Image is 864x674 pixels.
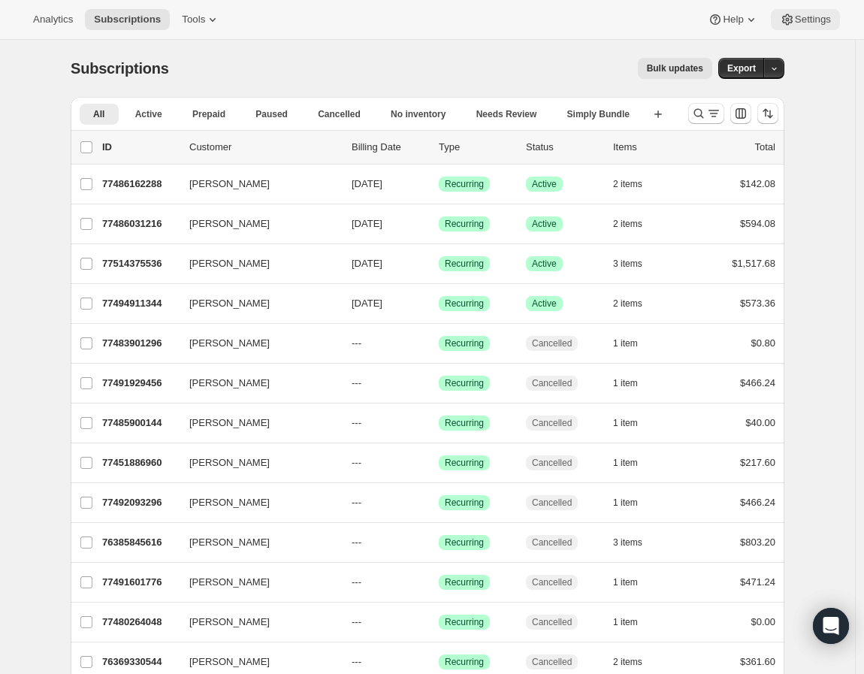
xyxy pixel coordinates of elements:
[532,218,557,230] span: Active
[613,293,659,314] button: 2 items
[613,492,654,513] button: 1 item
[24,9,82,30] button: Analytics
[532,616,572,628] span: Cancelled
[613,651,659,672] button: 2 items
[445,457,484,469] span: Recurring
[613,333,654,354] button: 1 item
[445,656,484,668] span: Recurring
[755,140,775,155] p: Total
[255,108,288,120] span: Paused
[445,497,484,509] span: Recurring
[813,608,849,644] div: Open Intercom Messenger
[102,615,177,630] p: 77480264048
[751,337,775,349] span: $0.80
[180,252,331,276] button: [PERSON_NAME]
[613,178,642,190] span: 2 items
[102,495,177,510] p: 77492093296
[102,535,177,550] p: 76385845616
[718,58,765,79] button: Export
[135,108,162,120] span: Active
[613,576,638,588] span: 1 item
[352,536,361,548] span: ---
[613,612,654,633] button: 1 item
[102,213,775,234] div: 77486031216[PERSON_NAME][DATE]SuccessRecurringSuccessActive2 items$594.08
[532,337,572,349] span: Cancelled
[102,413,775,434] div: 77485900144[PERSON_NAME]---SuccessRecurringCancelled1 item$40.00
[180,610,331,634] button: [PERSON_NAME]
[613,497,638,509] span: 1 item
[740,377,775,388] span: $466.24
[189,216,270,231] span: [PERSON_NAME]
[189,416,270,431] span: [PERSON_NAME]
[740,178,775,189] span: $142.08
[740,576,775,588] span: $471.24
[757,103,778,124] button: Sort the results
[102,336,177,351] p: 77483901296
[180,451,331,475] button: [PERSON_NAME]
[180,491,331,515] button: [PERSON_NAME]
[647,62,703,74] span: Bulk updates
[33,14,73,26] span: Analytics
[102,140,775,155] div: IDCustomerBilling DateTypeStatusItemsTotal
[189,654,270,669] span: [PERSON_NAME]
[102,376,177,391] p: 77491929456
[180,530,331,555] button: [PERSON_NAME]
[352,457,361,468] span: ---
[189,336,270,351] span: [PERSON_NAME]
[532,178,557,190] span: Active
[745,417,775,428] span: $40.00
[613,417,638,429] span: 1 item
[102,177,177,192] p: 77486162288
[613,452,654,473] button: 1 item
[352,298,382,309] span: [DATE]
[352,218,382,229] span: [DATE]
[445,536,484,549] span: Recurring
[391,108,446,120] span: No inventory
[613,536,642,549] span: 3 items
[638,58,712,79] button: Bulk updates
[352,616,361,627] span: ---
[189,495,270,510] span: [PERSON_NAME]
[740,218,775,229] span: $594.08
[613,572,654,593] button: 1 item
[71,60,169,77] span: Subscriptions
[180,371,331,395] button: [PERSON_NAME]
[532,298,557,310] span: Active
[532,258,557,270] span: Active
[352,337,361,349] span: ---
[613,373,654,394] button: 1 item
[751,616,775,627] span: $0.00
[102,253,775,274] div: 77514375536[PERSON_NAME][DATE]SuccessRecurringSuccessActive3 items$1,517.68
[352,377,361,388] span: ---
[180,650,331,674] button: [PERSON_NAME]
[613,253,659,274] button: 3 items
[771,9,840,30] button: Settings
[180,172,331,196] button: [PERSON_NAME]
[532,536,572,549] span: Cancelled
[189,296,270,311] span: [PERSON_NAME]
[180,212,331,236] button: [PERSON_NAME]
[102,293,775,314] div: 77494911344[PERSON_NAME][DATE]SuccessRecurringSuccessActive2 items$573.36
[532,457,572,469] span: Cancelled
[445,337,484,349] span: Recurring
[102,416,177,431] p: 77485900144
[532,417,572,429] span: Cancelled
[613,258,642,270] span: 3 items
[102,333,775,354] div: 77483901296[PERSON_NAME]---SuccessRecurringCancelled1 item$0.80
[102,174,775,195] div: 77486162288[PERSON_NAME][DATE]SuccessRecurringSuccessActive2 items$142.08
[445,178,484,190] span: Recurring
[352,576,361,588] span: ---
[102,572,775,593] div: 77491601776[PERSON_NAME]---SuccessRecurringCancelled1 item$471.24
[102,532,775,553] div: 76385845616[PERSON_NAME]---SuccessRecurringCancelled3 items$803.20
[102,654,177,669] p: 76369330544
[102,452,775,473] div: 77451886960[PERSON_NAME]---SuccessRecurringCancelled1 item$217.60
[439,140,514,155] div: Type
[94,14,161,26] span: Subscriptions
[189,615,270,630] span: [PERSON_NAME]
[740,497,775,508] span: $466.24
[102,256,177,271] p: 77514375536
[352,656,361,667] span: ---
[532,656,572,668] span: Cancelled
[352,417,361,428] span: ---
[445,298,484,310] span: Recurring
